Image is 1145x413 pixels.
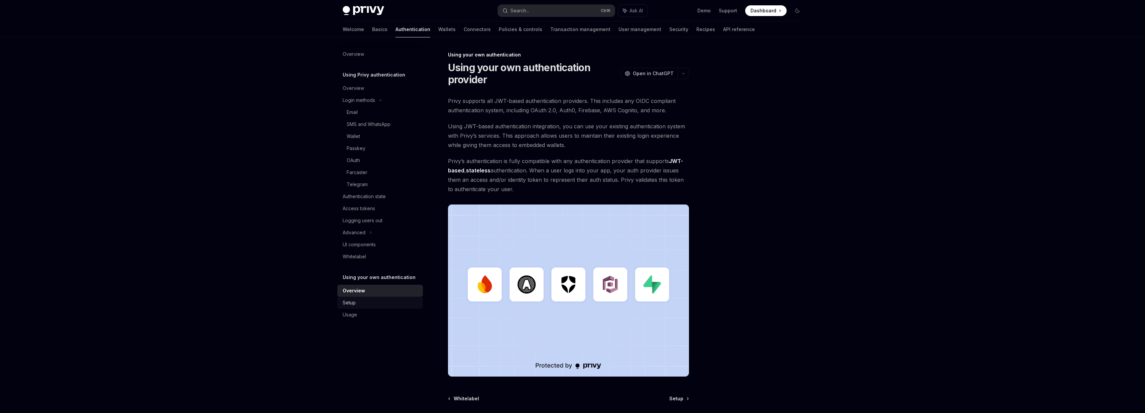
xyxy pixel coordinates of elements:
a: Whitelabel [337,251,423,263]
a: Dashboard [745,5,787,16]
div: Email [347,108,358,116]
div: Overview [343,287,365,295]
span: Ctrl K [601,8,611,13]
h1: Using your own authentication provider [448,61,618,86]
a: OAuth [337,154,423,166]
a: Authentication state [337,190,423,202]
a: Setup [669,395,688,402]
div: Logging users out [343,217,382,225]
a: Whitelabel [449,395,479,402]
a: Transaction management [550,21,610,37]
button: Ask AI [618,5,648,17]
div: Access tokens [343,204,375,213]
div: Advanced [343,229,365,237]
a: UI components [337,239,423,251]
h5: Using Privy authentication [343,71,405,79]
a: Farcaster [337,166,423,178]
a: Email [337,106,423,118]
a: Policies & controls [499,21,542,37]
div: Overview [343,50,364,58]
a: Wallet [337,130,423,142]
div: Authentication state [343,192,386,200]
a: Basics [372,21,387,37]
span: Using JWT-based authentication integration, you can use your existing authentication system with ... [448,122,689,150]
button: Open in ChatGPT [620,68,678,79]
img: JWT-based auth splash [448,204,689,377]
span: Dashboard [751,7,776,14]
span: Privy supports all JWT-based authentication providers. This includes any OIDC compliant authentic... [448,96,689,115]
a: User management [618,21,661,37]
a: Wallets [438,21,456,37]
div: Overview [343,84,364,92]
div: OAuth [347,156,360,164]
a: Demo [697,7,711,14]
div: Telegram [347,180,368,188]
a: Logging users out [337,215,423,227]
a: SMS and WhatsApp [337,118,423,130]
span: Open in ChatGPT [633,70,674,77]
div: Setup [343,299,356,307]
a: Usage [337,309,423,321]
button: Search...CtrlK [498,5,615,17]
span: Whitelabel [454,395,479,402]
a: Overview [337,48,423,60]
a: Welcome [343,21,364,37]
div: Passkey [347,144,365,152]
a: Overview [337,82,423,94]
a: stateless [466,167,490,174]
a: Authentication [395,21,430,37]
a: Connectors [464,21,491,37]
a: Security [669,21,688,37]
a: Passkey [337,142,423,154]
div: Search... [510,7,529,15]
div: Using your own authentication [448,51,689,58]
div: Login methods [343,96,375,104]
a: Overview [337,285,423,297]
div: Whitelabel [343,253,366,261]
a: Setup [337,297,423,309]
div: SMS and WhatsApp [347,120,390,128]
div: Usage [343,311,357,319]
a: Telegram [337,178,423,190]
h5: Using your own authentication [343,273,416,281]
a: API reference [723,21,755,37]
a: Access tokens [337,202,423,215]
span: Setup [669,395,683,402]
a: Support [719,7,737,14]
img: dark logo [343,6,384,15]
div: Farcaster [347,168,367,176]
span: Privy’s authentication is fully compatible with any authentication provider that supports , authe... [448,156,689,194]
a: Recipes [696,21,715,37]
span: Ask AI [629,7,643,14]
div: Wallet [347,132,360,140]
div: UI components [343,241,376,249]
button: Toggle dark mode [792,5,803,16]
